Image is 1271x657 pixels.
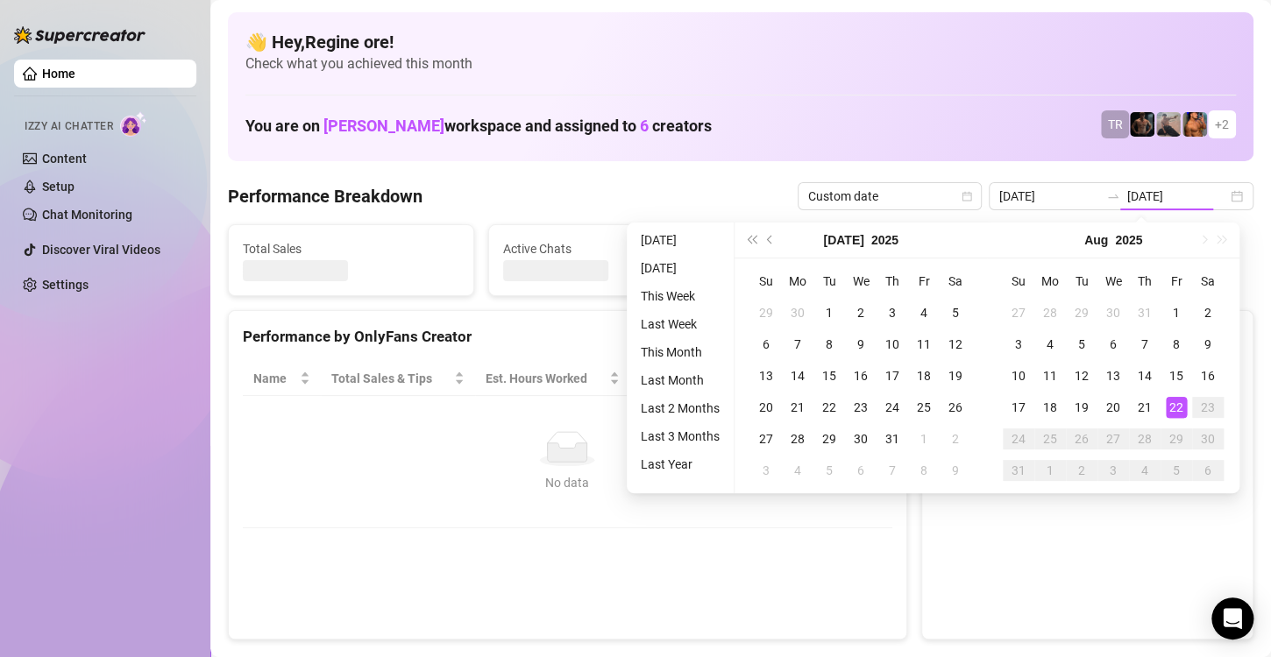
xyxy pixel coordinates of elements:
span: [PERSON_NAME] [323,117,444,135]
span: TR [1108,115,1123,134]
div: No data [260,473,875,492]
input: Start date [999,187,1099,206]
span: + 2 [1215,115,1229,134]
span: Total Sales [243,239,459,258]
span: Custom date [808,183,971,209]
input: End date [1127,187,1227,206]
th: Chat Conversion [748,362,892,396]
a: Discover Viral Videos [42,243,160,257]
a: Home [42,67,75,81]
th: Sales / Hour [630,362,748,396]
span: Name [253,369,296,388]
a: Setup [42,180,75,194]
span: Active Chats [503,239,720,258]
img: AI Chatter [120,111,147,137]
th: Total Sales & Tips [321,362,475,396]
span: calendar [962,191,972,201]
img: JG [1182,112,1207,137]
h4: Performance Breakdown [228,184,422,208]
span: 6 [640,117,649,135]
img: LC [1156,112,1181,137]
h4: 👋 Hey, Regine ore ! [245,30,1236,54]
div: Est. Hours Worked [486,369,606,388]
th: Name [243,362,321,396]
img: logo-BBDzfeDw.svg [14,26,146,44]
div: Sales by OnlyFans Creator [936,325,1239,349]
div: Open Intercom Messenger [1211,597,1253,639]
span: swap-right [1106,189,1120,203]
span: Messages Sent [763,239,979,258]
a: Chat Monitoring [42,208,132,222]
span: Check what you achieved this month [245,54,1236,74]
a: Settings [42,278,89,292]
img: Trent [1130,112,1154,137]
div: Performance by OnlyFans Creator [243,325,892,349]
span: Sales / Hour [641,369,723,388]
span: Chat Conversion [758,369,868,388]
h1: You are on workspace and assigned to creators [245,117,712,136]
span: to [1106,189,1120,203]
a: Content [42,152,87,166]
span: Total Sales & Tips [331,369,451,388]
span: Izzy AI Chatter [25,118,113,135]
